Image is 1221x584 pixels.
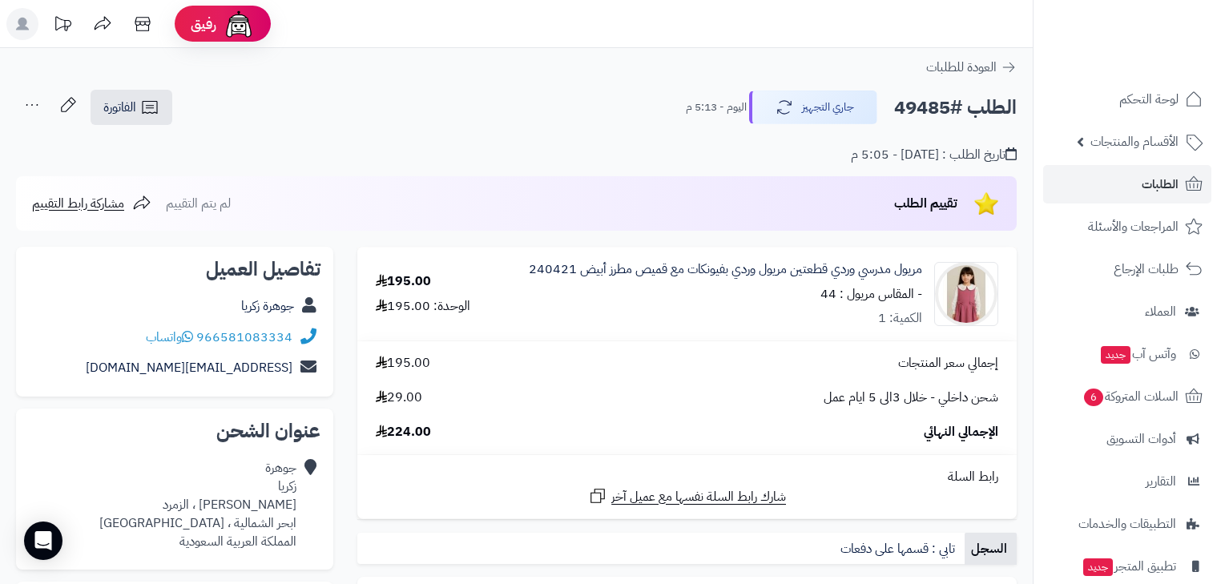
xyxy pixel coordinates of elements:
[376,354,430,373] span: 195.00
[529,260,922,279] a: مريول مدرسي وردي قطعتين مريول وردي بفيونكات مع قميص مطرز أبيض 240421
[196,328,292,347] a: 966581083334
[376,297,470,316] div: الوحدة: 195.00
[32,194,124,213] span: مشاركة رابط التقييم
[1043,80,1211,119] a: لوحة التحكم
[1119,88,1179,111] span: لوحة التحكم
[935,262,997,326] img: 1752852067-1000412619-90x90.jpg
[1043,207,1211,246] a: المراجعات والأسئلة
[1043,462,1211,501] a: التقارير
[1083,558,1113,576] span: جديد
[42,8,83,44] a: تحديثات المنصة
[1114,258,1179,280] span: طلبات الإرجاع
[24,522,62,560] div: Open Intercom Messenger
[29,260,320,279] h2: تفاصيل العميل
[926,58,997,77] span: العودة للطلبات
[103,98,136,117] span: الفاتورة
[588,486,786,506] a: شارك رابط السلة نفسها مع عميل آخر
[851,146,1017,164] div: تاريخ الطلب : [DATE] - 5:05 م
[1043,505,1211,543] a: التطبيقات والخدمات
[364,468,1010,486] div: رابط السلة
[824,389,998,407] span: شحن داخلي - خلال 3الى 5 ايام عمل
[1082,385,1179,408] span: السلات المتروكة
[376,389,422,407] span: 29.00
[1142,173,1179,195] span: الطلبات
[1099,343,1176,365] span: وآتس آب
[1043,420,1211,458] a: أدوات التسويق
[1090,131,1179,153] span: الأقسام والمنتجات
[1043,292,1211,331] a: العملاء
[241,296,294,316] a: جوهرة زكريا
[1145,300,1176,323] span: العملاء
[86,358,292,377] a: [EMAIL_ADDRESS][DOMAIN_NAME]
[894,91,1017,124] h2: الطلب #49485
[611,488,786,506] span: شارك رابط السلة نفسها مع عميل آخر
[1082,555,1176,578] span: تطبيق المتجر
[1043,377,1211,416] a: السلات المتروكة6
[1043,335,1211,373] a: وآتس آبجديد
[1101,346,1130,364] span: جديد
[1084,389,1103,406] span: 6
[32,194,151,213] a: مشاركة رابط التقييم
[1146,470,1176,493] span: التقارير
[926,58,1017,77] a: العودة للطلبات
[834,533,965,565] a: تابي : قسمها على دفعات
[1043,250,1211,288] a: طلبات الإرجاع
[1112,12,1206,46] img: logo-2.png
[376,272,431,291] div: 195.00
[191,14,216,34] span: رفيق
[898,354,998,373] span: إجمالي سعر المنتجات
[99,459,296,550] div: جوهرة زكريا [PERSON_NAME] ، الزمرد ابحر الشمالية ، [GEOGRAPHIC_DATA] المملكة العربية السعودية
[223,8,255,40] img: ai-face.png
[29,421,320,441] h2: عنوان الشحن
[1078,513,1176,535] span: التطبيقات والخدمات
[894,194,957,213] span: تقييم الطلب
[1043,165,1211,203] a: الطلبات
[749,91,877,124] button: جاري التجهيز
[91,90,172,125] a: الفاتورة
[878,309,922,328] div: الكمية: 1
[1106,428,1176,450] span: أدوات التسويق
[376,423,431,441] span: 224.00
[1088,215,1179,238] span: المراجعات والأسئلة
[820,284,922,304] small: - المقاس مريول : 44
[965,533,1017,565] a: السجل
[146,328,193,347] a: واتساب
[686,99,747,115] small: اليوم - 5:13 م
[166,194,231,213] span: لم يتم التقييم
[924,423,998,441] span: الإجمالي النهائي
